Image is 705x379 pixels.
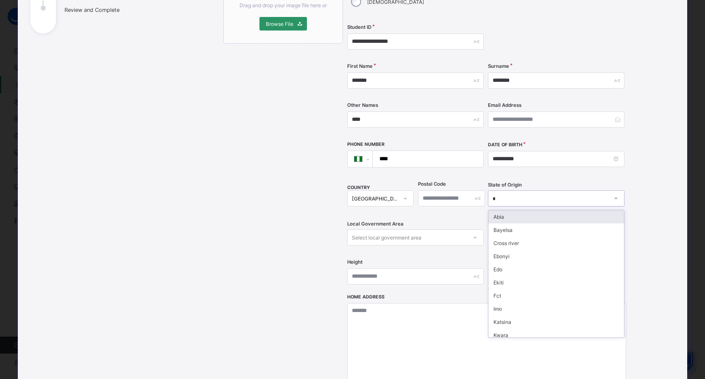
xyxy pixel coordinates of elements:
[488,263,624,276] div: Edo
[488,276,624,289] div: Ekiti
[240,2,327,8] span: Drag and drop your image file here or
[352,195,398,202] div: [GEOGRAPHIC_DATA]
[347,259,362,265] label: Height
[488,315,624,329] div: Katsina
[488,250,624,263] div: Ebonyi
[266,21,293,27] span: Browse File
[347,24,371,30] label: Student ID
[347,185,370,190] span: COUNTRY
[347,294,385,300] label: Home Address
[418,181,446,187] label: Postal Code
[352,229,421,245] div: Select local government area
[488,237,624,250] div: Cross river
[488,302,624,315] div: Imo
[488,223,624,237] div: Bayelsa
[488,210,624,223] div: Abia
[488,63,509,69] label: Surname
[347,102,378,108] label: Other Names
[488,182,522,188] span: State of Origin
[488,142,522,148] label: Date of Birth
[347,221,404,227] span: Local Government Area
[347,63,373,69] label: First Name
[347,142,385,147] label: Phone Number
[488,289,624,302] div: Fct
[488,329,624,342] div: Kwara
[488,102,521,108] label: Email Address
